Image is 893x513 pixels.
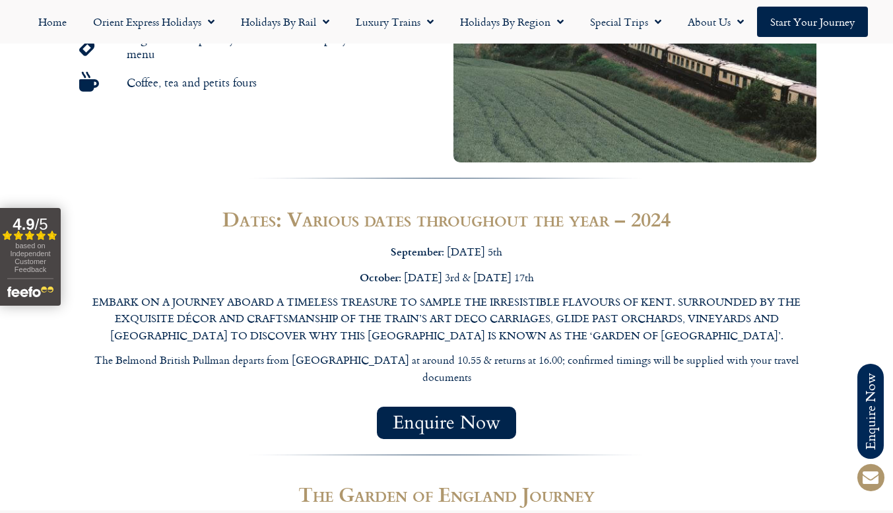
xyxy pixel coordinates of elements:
a: Enquire Now [377,407,516,439]
a: Luxury Trains [343,7,447,37]
a: Special Trips [577,7,675,37]
a: Orient Express Holidays [80,7,228,37]
span: Enquire Now [393,415,500,431]
a: About Us [675,7,757,37]
a: Holidays by Rail [228,7,343,37]
strong: September [391,244,442,259]
p: : [DATE] 5th [77,243,816,261]
a: Home [25,7,80,37]
nav: Menu [7,7,886,37]
a: Start your Journey [757,7,868,37]
a: Holidays by Region [447,7,577,37]
p: The Belmond British Pullman departs from [GEOGRAPHIC_DATA] at around 10.55 & returns at 16.00; co... [77,352,816,386]
p: EMBARK ON A JOURNEY ABOARD A TIMELESS TREASURE TO SAMPLE THE IRRESISTIBLE FLAVOURS OF KENT. SURRO... [77,294,816,345]
p: : [DATE] 3rd & [DATE] 17th [77,269,816,287]
strong: October [360,269,399,285]
span: Coffee, tea and petits fours [123,75,257,90]
span: English wine specially selected to accompany the seasonal menu [123,31,440,62]
strong: Dates: Various dates throughout the year – 2024 [222,204,671,233]
h2: The Garden of England Journey [77,484,816,504]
